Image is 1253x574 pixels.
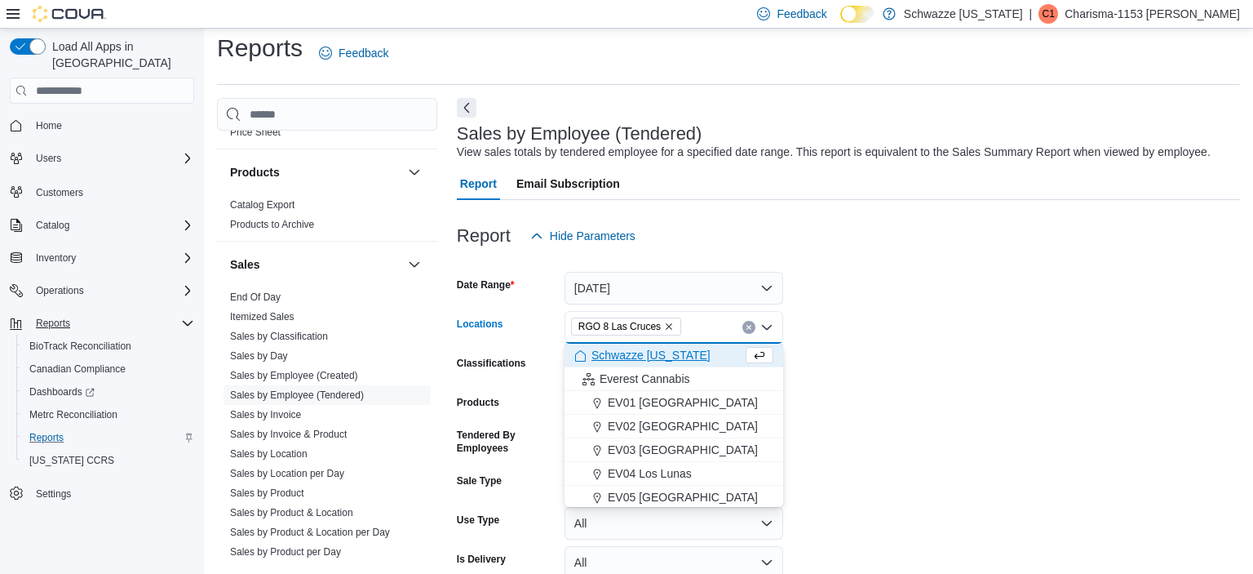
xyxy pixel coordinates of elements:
span: Operations [29,281,194,300]
button: EV03 [GEOGRAPHIC_DATA] [565,438,783,462]
span: BioTrack Reconciliation [29,340,131,353]
a: Catalog Export [230,199,294,211]
a: [US_STATE] CCRS [23,451,121,470]
span: Customers [36,186,83,199]
span: Metrc Reconciliation [29,408,117,421]
span: Feedback [339,45,388,61]
div: Sales [217,287,437,568]
span: Sales by Employee (Created) [230,369,358,382]
span: Dashboards [23,382,194,402]
span: EV02 [GEOGRAPHIC_DATA] [608,418,758,434]
span: Sales by Location per Day [230,467,344,480]
span: Sales by Employee (Tendered) [230,389,364,402]
div: Products [217,195,437,241]
button: Hide Parameters [524,220,642,252]
span: Inventory [36,251,76,265]
span: Home [36,119,62,132]
span: EV05 [GEOGRAPHIC_DATA] [608,489,758,505]
a: Sales by Classification [230,331,328,342]
span: EV01 [GEOGRAPHIC_DATA] [608,394,758,411]
label: Tendered By Employees [457,429,558,455]
span: Settings [29,483,194,504]
button: Products [405,162,424,182]
span: Customers [29,181,194,202]
span: Catalog [29,216,194,235]
div: View sales totals by tendered employee for a specified date range. This report is equivalent to t... [457,144,1211,161]
span: Reports [23,428,194,447]
button: Clear input [742,321,755,334]
span: Reports [29,314,194,333]
a: Canadian Compliance [23,359,132,379]
span: BioTrack Reconciliation [23,336,194,356]
span: Itemized Sales [230,310,294,323]
span: Inventory [29,248,194,268]
p: | [1029,4,1033,24]
a: Sales by Product & Location [230,507,353,518]
span: Sales by Product & Location [230,506,353,519]
span: Users [29,149,194,168]
span: Settings [36,487,71,501]
img: Cova [33,6,106,22]
button: Schwazze [US_STATE] [565,344,783,367]
span: Sales by Day [230,349,288,363]
a: Sales by Employee (Tendered) [230,389,364,401]
button: BioTrack Reconciliation [16,335,201,358]
span: Sales by Product per Day [230,545,341,558]
a: Settings [29,484,77,504]
span: Dashboards [29,385,95,398]
button: Close list of options [760,321,773,334]
a: Sales by Invoice & Product [230,429,347,440]
span: Metrc Reconciliation [23,405,194,425]
a: Sales by Invoice [230,409,301,420]
button: EV05 [GEOGRAPHIC_DATA] [565,486,783,509]
label: Products [457,396,499,409]
button: [US_STATE] CCRS [16,449,201,472]
span: Feedback [777,6,826,22]
span: Users [36,152,61,165]
span: Sales by Location [230,447,308,461]
button: Catalog [3,214,201,237]
button: Reports [3,312,201,335]
div: Pricing [217,122,437,149]
span: RGO 8 Las Cruces [571,318,681,336]
a: Products to Archive [230,219,314,230]
h3: Products [230,164,280,180]
p: Charisma-1153 [PERSON_NAME] [1065,4,1240,24]
h3: Sales [230,256,260,273]
button: [DATE] [565,272,783,305]
button: Remove RGO 8 Las Cruces from selection in this group [664,322,674,331]
span: Sales by Invoice & Product [230,428,347,441]
span: Canadian Compliance [29,363,126,376]
button: Inventory [29,248,82,268]
button: Reports [16,426,201,449]
a: Reports [23,428,70,447]
label: Classifications [457,357,526,370]
a: Sales by Employee (Created) [230,370,358,381]
span: C1 [1043,4,1055,24]
span: [US_STATE] CCRS [29,454,114,467]
span: End Of Day [230,291,281,304]
button: Customers [3,180,201,203]
span: RGO 8 Las Cruces [578,318,661,335]
span: Operations [36,284,84,297]
button: Reports [29,314,77,333]
button: Home [3,113,201,137]
a: Sales by Day [230,350,288,362]
span: Sales by Product & Location per Day [230,526,390,539]
button: Operations [29,281,91,300]
a: Sales by Product & Location per Day [230,527,390,538]
button: Sales [405,255,424,274]
a: Itemized Sales [230,311,294,323]
button: EV04 Los Lunas [565,462,783,486]
button: Inventory [3,247,201,269]
span: Price Sheet [230,126,281,139]
span: Sales by Product [230,487,304,500]
button: Metrc Reconciliation [16,403,201,426]
h1: Reports [217,32,303,65]
button: EV01 [GEOGRAPHIC_DATA] [565,391,783,415]
a: Customers [29,183,90,202]
a: Sales by Product [230,487,304,499]
span: EV03 [GEOGRAPHIC_DATA] [608,442,758,458]
span: EV04 Los Lunas [608,465,692,482]
div: Charisma-1153 Cobos [1038,4,1058,24]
